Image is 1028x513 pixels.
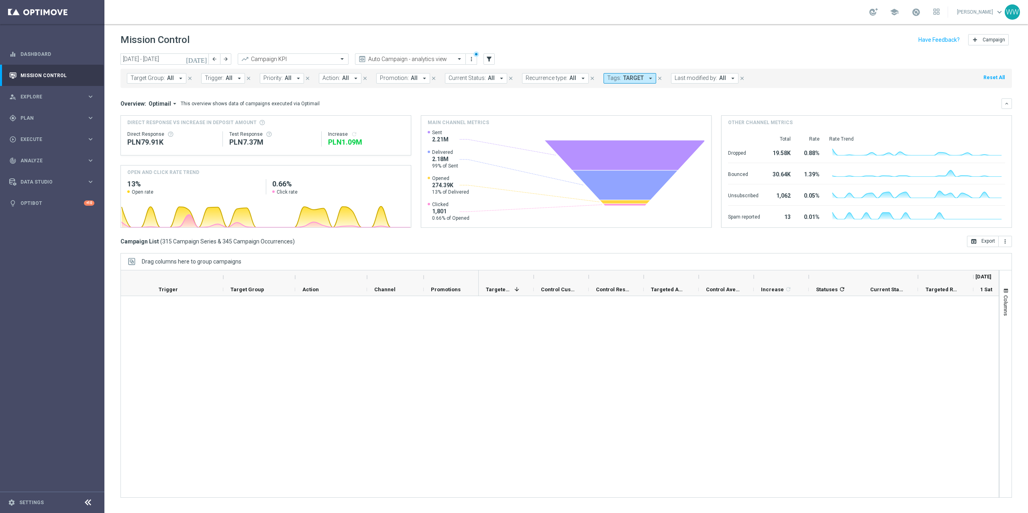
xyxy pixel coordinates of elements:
[171,100,178,107] i: arrow_drop_down
[20,192,84,214] a: Optibot
[671,73,738,84] button: Last modified by: All arrow_drop_down
[980,286,992,292] span: 1 Sat
[272,179,404,189] h2: 0.66%
[432,149,458,155] span: Delivered
[975,274,991,280] span: [DATE]
[999,236,1012,247] button: more_vert
[800,188,820,201] div: 0.05%
[739,76,745,81] i: close
[87,135,94,143] i: keyboard_arrow_right
[374,286,396,292] span: Channel
[226,75,233,82] span: All
[205,75,224,82] span: Trigger:
[486,286,511,292] span: Targeted Customers
[800,167,820,180] div: 1.39%
[770,167,791,180] div: 30.64K
[20,43,94,65] a: Dashboard
[87,157,94,164] i: keyboard_arrow_right
[728,188,760,201] div: Unsubscribed
[20,65,94,86] a: Mission Control
[223,56,228,62] i: arrow_forward
[738,74,746,83] button: close
[87,93,94,100] i: keyboard_arrow_right
[9,136,16,143] i: play_circle_outline
[149,100,171,107] span: Optimail
[432,201,469,208] span: Clicked
[728,119,793,126] h4: Other channel metrics
[589,74,596,83] button: close
[277,189,298,195] span: Click rate
[127,119,257,126] span: Direct Response VS Increase In Deposit Amount
[263,75,283,82] span: Priority:
[784,285,791,294] span: Calculate column
[657,76,663,81] i: close
[432,129,449,136] span: Sent
[411,75,418,82] span: All
[9,115,95,121] button: gps_fixed Plan keyboard_arrow_right
[956,6,1005,18] a: [PERSON_NAME]keyboard_arrow_down
[236,75,243,82] i: arrow_drop_down
[541,286,575,292] span: Control Customers
[432,215,469,221] span: 0.66% of Opened
[596,286,630,292] span: Control Response Rate
[361,74,369,83] button: close
[816,286,838,292] span: Statuses
[87,114,94,122] i: keyboard_arrow_right
[430,74,437,83] button: close
[9,192,94,214] div: Optibot
[9,93,87,100] div: Explore
[9,51,95,57] div: equalizer Dashboard
[1001,98,1012,109] button: keyboard_arrow_down
[9,136,95,143] button: play_circle_outline Execute keyboard_arrow_right
[19,500,44,505] a: Settings
[352,75,359,82] i: arrow_drop_down
[800,146,820,159] div: 0.88%
[295,75,302,82] i: arrow_drop_down
[785,286,791,292] i: refresh
[9,157,95,164] button: track_changes Analyze keyboard_arrow_right
[675,75,717,82] span: Last modified by:
[983,73,1006,82] button: Reset All
[1003,295,1009,316] span: Columns
[351,131,357,137] i: refresh
[432,189,469,195] span: 13% of Delivered
[431,286,461,292] span: Promotions
[246,76,251,81] i: close
[488,75,495,82] span: All
[800,136,820,142] div: Rate
[1005,4,1020,20] div: WW
[719,75,726,82] span: All
[589,76,595,81] i: close
[972,37,978,43] i: add
[20,137,87,142] span: Execute
[159,286,178,292] span: Trigger
[526,75,567,82] span: Recurrence type:
[9,65,94,86] div: Mission Control
[20,180,87,184] span: Data Studio
[728,210,760,223] div: Spam reported
[918,37,960,43] input: Have Feedback?
[9,94,95,100] button: person_search Explore keyboard_arrow_right
[9,200,95,206] div: lightbulb Optibot +10
[9,72,95,79] button: Mission Control
[9,43,94,65] div: Dashboard
[449,75,486,82] span: Current Status:
[579,75,587,82] i: arrow_drop_down
[245,74,252,83] button: close
[185,53,209,65] button: [DATE]
[209,53,220,65] button: arrow_back
[651,286,685,292] span: Targeted Average KPI
[142,258,241,265] span: Drag columns here to group campaigns
[8,499,15,506] i: settings
[181,100,320,107] div: This overview shows data of campaigns executed via Optimail
[607,75,621,82] span: Tags:
[304,74,311,83] button: close
[432,155,458,163] span: 2.18M
[9,114,87,122] div: Plan
[9,93,16,100] i: person_search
